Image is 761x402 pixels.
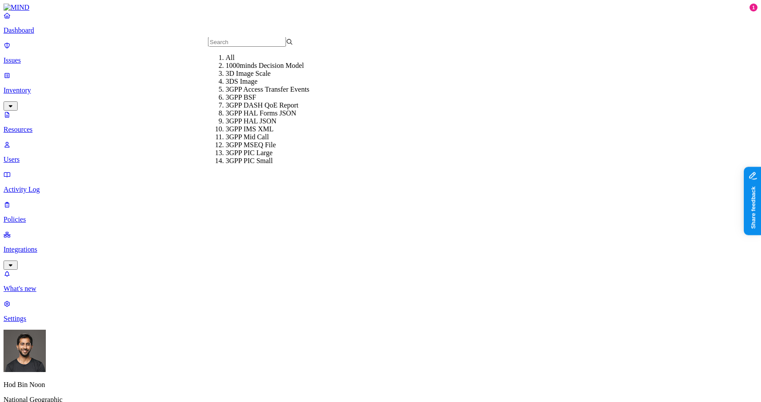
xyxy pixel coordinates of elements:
a: Settings [4,300,757,323]
div: All [226,54,311,62]
p: Activity Log [4,186,757,194]
p: What's new [4,285,757,293]
div: 3GPP IMS XML [226,125,311,133]
p: Users [4,156,757,164]
div: 3GPP MSEQ File [226,141,311,149]
div: 3GPP Access Transfer Events [226,86,311,93]
p: Integrations [4,246,757,253]
a: MIND [4,4,757,11]
a: Issues [4,41,757,64]
div: 3GPP HAL JSON [226,117,311,125]
div: 3GPP PIC Small [226,157,311,165]
p: Settings [4,315,757,323]
a: Inventory [4,71,757,109]
div: 1 [750,4,757,11]
div: 3GPP Mid Call [226,133,311,141]
div: 3GPP HAL Forms JSON [226,109,311,117]
a: Policies [4,201,757,223]
div: 3GPP PIC Large [226,149,311,157]
a: Dashboard [4,11,757,34]
p: Inventory [4,86,757,94]
a: Activity Log [4,171,757,194]
div: 3DS Image [226,78,311,86]
p: Dashboard [4,26,757,34]
a: Users [4,141,757,164]
a: Integrations [4,231,757,268]
p: Hod Bin Noon [4,381,757,389]
div: 3GPP BSF [226,93,311,101]
p: Policies [4,216,757,223]
a: What's new [4,270,757,293]
div: 3D Image Scale [226,70,311,78]
p: Issues [4,56,757,64]
p: Resources [4,126,757,134]
div: 1000minds Decision Model [226,62,311,70]
img: MIND [4,4,30,11]
img: Hod Bin Noon [4,330,46,372]
input: Search [208,37,286,47]
a: Resources [4,111,757,134]
div: 3GPP DASH QoE Report [226,101,311,109]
